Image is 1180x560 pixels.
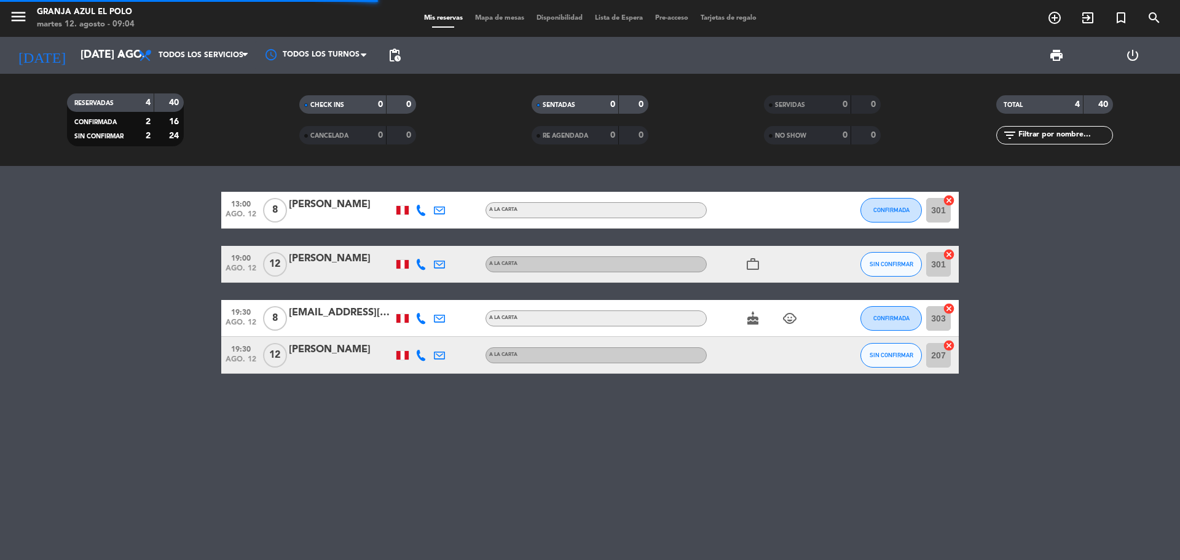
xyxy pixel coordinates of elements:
strong: 0 [378,100,383,109]
i: exit_to_app [1080,10,1095,25]
span: Mis reservas [418,15,469,22]
span: 13:00 [226,196,256,210]
span: 8 [263,306,287,331]
span: A la carta [489,207,517,212]
span: NO SHOW [775,133,806,139]
span: SENTADAS [543,102,575,108]
i: cancel [943,302,955,315]
span: 8 [263,198,287,223]
button: SIN CONFIRMAR [860,343,922,368]
span: 19:30 [226,341,256,355]
span: RE AGENDADA [543,133,588,139]
span: 19:30 [226,304,256,318]
span: A la carta [489,352,517,357]
span: 12 [263,252,287,277]
i: child_care [782,311,797,326]
strong: 0 [871,131,878,140]
strong: 24 [169,132,181,140]
span: A la carta [489,261,517,266]
div: Granja Azul El Polo [37,6,135,18]
strong: 4 [1075,100,1080,109]
span: Mapa de mesas [469,15,530,22]
span: Lista de Espera [589,15,649,22]
strong: 2 [146,132,151,140]
div: LOG OUT [1095,37,1171,74]
i: power_settings_new [1125,48,1140,63]
span: CHECK INS [310,102,344,108]
strong: 0 [843,131,848,140]
i: search [1147,10,1162,25]
span: CONFIRMADA [873,207,910,213]
span: CANCELADA [310,133,348,139]
i: work_outline [745,257,760,272]
button: SIN CONFIRMAR [860,252,922,277]
span: Tarjetas de regalo [694,15,763,22]
i: cancel [943,339,955,352]
span: 19:00 [226,250,256,264]
span: CONFIRMADA [74,119,117,125]
i: arrow_drop_down [114,48,129,63]
span: SIN CONFIRMAR [870,352,913,358]
strong: 4 [146,98,151,107]
strong: 0 [843,100,848,109]
strong: 0 [610,131,615,140]
strong: 0 [639,131,646,140]
span: Disponibilidad [530,15,589,22]
span: ago. 12 [226,210,256,224]
strong: 0 [871,100,878,109]
span: ago. 12 [226,264,256,278]
div: [PERSON_NAME] [289,251,393,267]
span: SIN CONFIRMAR [870,261,913,267]
strong: 0 [610,100,615,109]
span: print [1049,48,1064,63]
i: add_circle_outline [1047,10,1062,25]
strong: 0 [639,100,646,109]
input: Filtrar por nombre... [1017,128,1112,142]
span: 12 [263,343,287,368]
span: pending_actions [387,48,402,63]
span: ago. 12 [226,318,256,333]
i: cancel [943,248,955,261]
div: martes 12. agosto - 09:04 [37,18,135,31]
strong: 0 [406,100,414,109]
strong: 2 [146,117,151,126]
strong: 0 [378,131,383,140]
button: CONFIRMADA [860,306,922,331]
i: [DATE] [9,42,74,69]
button: CONFIRMADA [860,198,922,223]
button: menu [9,7,28,30]
span: TOTAL [1004,102,1023,108]
span: RESERVADAS [74,100,114,106]
i: turned_in_not [1114,10,1128,25]
i: filter_list [1002,128,1017,143]
i: cake [745,311,760,326]
span: Pre-acceso [649,15,694,22]
div: [EMAIL_ADDRESS][DOMAIN_NAME] [289,305,393,321]
span: SERVIDAS [775,102,805,108]
div: [PERSON_NAME] [289,342,393,358]
i: cancel [943,194,955,207]
strong: 40 [169,98,181,107]
span: SIN CONFIRMAR [74,133,124,140]
strong: 0 [406,131,414,140]
div: [PERSON_NAME] [289,197,393,213]
span: Todos los servicios [159,51,243,60]
strong: 40 [1098,100,1111,109]
span: CONFIRMADA [873,315,910,321]
span: ago. 12 [226,355,256,369]
strong: 16 [169,117,181,126]
i: menu [9,7,28,26]
span: A la carta [489,315,517,320]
